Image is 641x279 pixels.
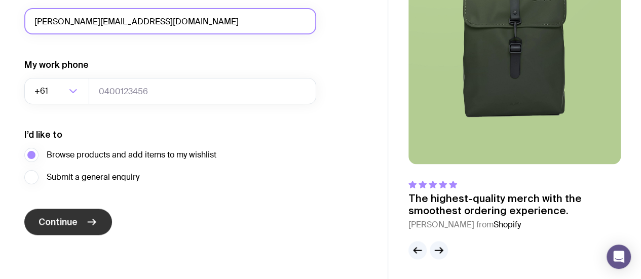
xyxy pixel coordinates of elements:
[494,219,521,230] span: Shopify
[89,78,316,104] input: 0400123456
[39,216,78,228] span: Continue
[408,219,621,231] cite: [PERSON_NAME] from
[24,209,112,235] button: Continue
[34,78,50,104] span: +61
[24,8,316,34] input: you@email.com
[408,192,621,217] p: The highest-quality merch with the smoothest ordering experience.
[24,129,62,141] label: I’d like to
[607,245,631,269] div: Open Intercom Messenger
[47,171,139,183] span: Submit a general enquiry
[47,149,216,161] span: Browse products and add items to my wishlist
[50,78,66,104] input: Search for option
[24,59,89,71] label: My work phone
[24,78,89,104] div: Search for option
